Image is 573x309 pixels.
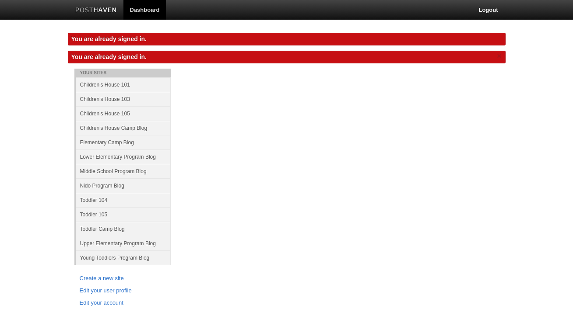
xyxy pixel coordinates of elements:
[68,33,506,45] div: You are already signed in.
[76,92,171,106] a: Children's House 103
[76,250,171,265] a: Young Toddlers Program Blog
[496,51,503,62] a: ×
[76,135,171,149] a: Elementary Camp Blog
[76,222,171,236] a: Toddler Camp Blog
[80,286,165,295] a: Edit your user profile
[76,193,171,207] a: Toddler 104
[76,121,171,135] a: Children's House Camp Blog
[71,53,147,60] span: You are already signed in.
[76,164,171,178] a: Middle School Program Blog
[80,299,165,308] a: Edit your account
[76,149,171,164] a: Lower Elementary Program Blog
[76,207,171,222] a: Toddler 105
[80,274,165,283] a: Create a new site
[76,106,171,121] a: Children's House 105
[76,178,171,193] a: Nido Program Blog
[75,7,117,14] img: Posthaven-bar
[74,69,171,77] li: Your Sites
[76,77,171,92] a: Children's House 101
[76,236,171,250] a: Upper Elementary Program Blog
